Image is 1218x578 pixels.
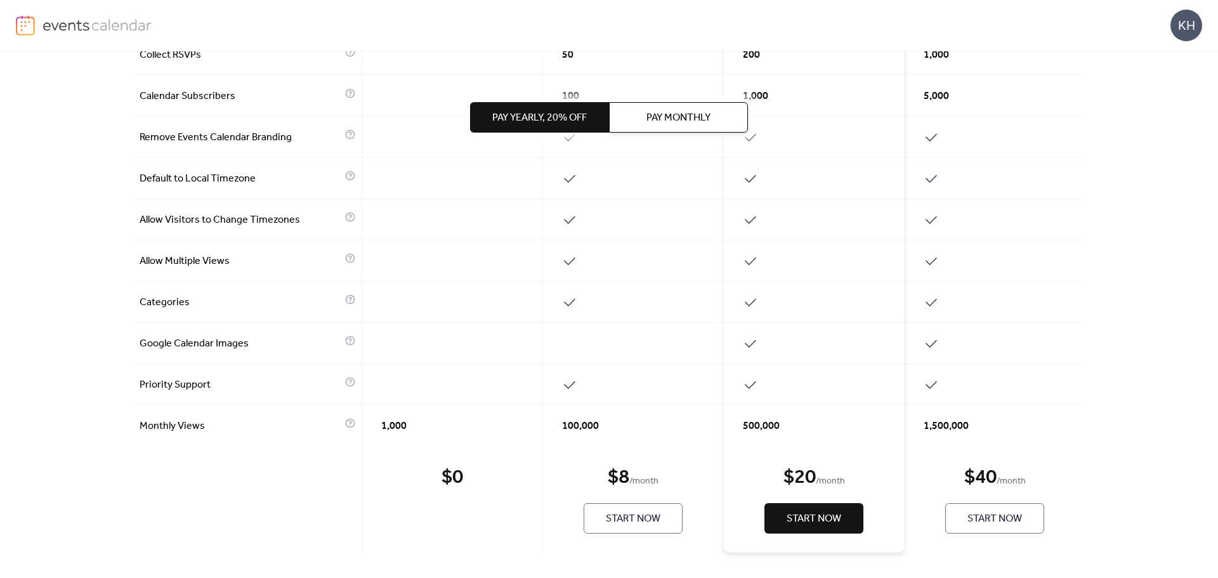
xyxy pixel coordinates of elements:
span: Remove Events Calendar Branding [140,130,342,145]
span: Priority Support [140,378,342,393]
span: Categories [140,295,342,310]
img: logo [16,15,35,36]
span: / month [816,474,845,489]
span: Start Now [787,511,841,527]
span: 5,000 [924,89,949,104]
span: Start Now [967,511,1022,527]
div: $ 0 [442,465,463,490]
span: / month [629,474,658,489]
span: Calendar Subscribers [140,89,342,104]
span: 1,000 [743,89,768,104]
span: 100,000 [562,419,599,434]
button: Start Now [584,503,683,534]
button: Start Now [945,503,1044,534]
span: Allow Multiple Views [140,254,342,269]
button: Pay Monthly [609,102,748,133]
button: Pay Yearly, 20% off [470,102,609,133]
div: KH [1170,10,1202,41]
span: Pay Yearly, 20% off [492,110,587,126]
span: 500,000 [743,419,780,434]
span: Pay Monthly [646,110,710,126]
span: Collect RSVPs [140,48,342,63]
span: Start Now [606,511,660,527]
span: Default to Local Timezone [140,171,342,187]
div: $ 20 [783,465,816,490]
span: 200 [743,48,760,63]
button: Start Now [764,503,863,534]
span: 1,500,000 [924,419,969,434]
span: Monthly Views [140,419,342,434]
span: Allow Visitors to Change Timezones [140,213,342,228]
span: 1,000 [381,419,407,434]
span: / month [997,474,1026,489]
img: logo-type [43,15,152,34]
div: $ 8 [608,465,629,490]
span: 1,000 [924,48,949,63]
div: $ 40 [964,465,997,490]
span: Google Calendar Images [140,336,342,351]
